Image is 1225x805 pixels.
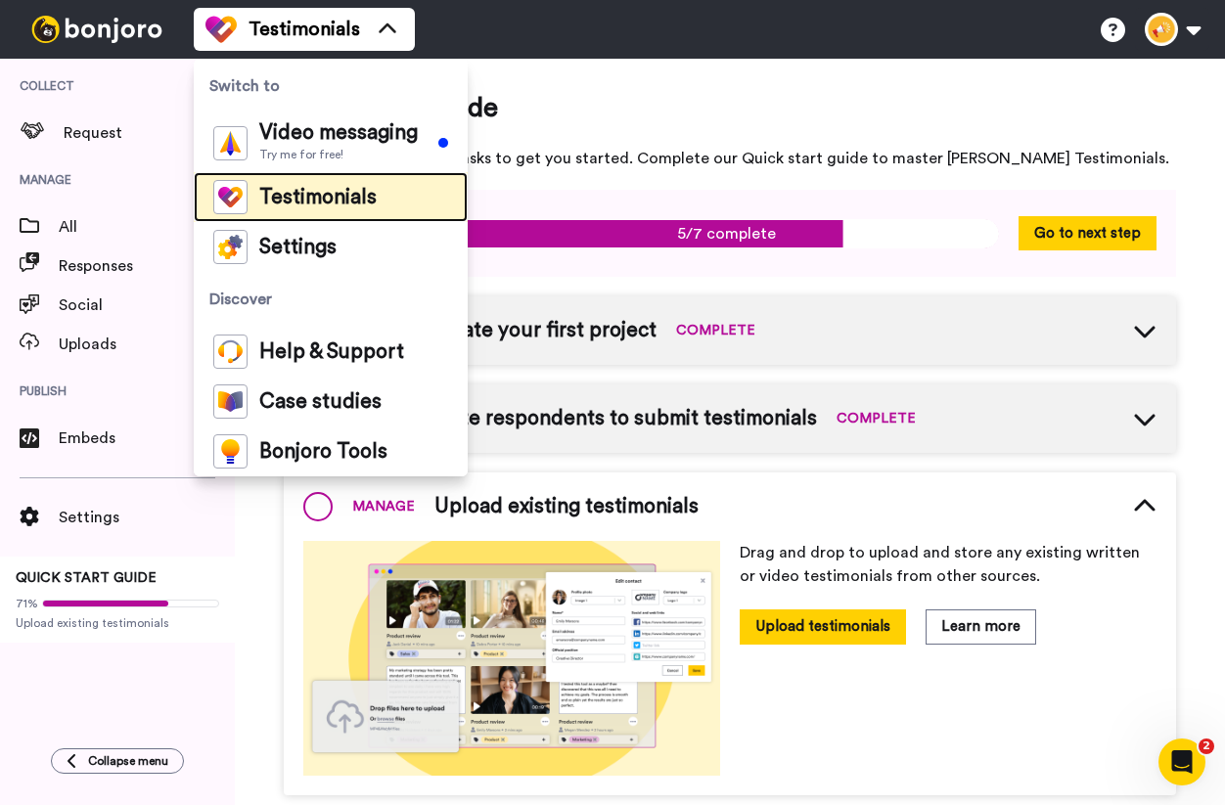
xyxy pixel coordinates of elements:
[259,238,337,257] span: Settings
[88,753,168,769] span: Collapse menu
[59,254,235,278] span: Responses
[213,384,248,419] img: case-study-colored.svg
[434,492,699,521] span: Upload existing testimonials
[213,126,248,160] img: vm-color.svg
[284,147,1176,170] span: Here are some tips and tasks to get you started. Complete our Quick start guide to master [PERSON...
[259,123,418,143] span: Video messaging
[428,404,817,433] span: Invite respondents to submit testimonials
[59,333,235,356] span: Uploads
[194,272,468,327] span: Discover
[259,442,387,462] span: Bonjoro Tools
[205,14,237,45] img: tm-color.svg
[740,541,1157,588] p: Drag and drop to upload and store any existing written or video testimonials from other sources.
[428,316,657,345] span: Create your first project
[213,230,248,264] img: settings-colored.svg
[213,335,248,369] img: help-and-support-colored.svg
[259,392,382,412] span: Case studies
[16,596,38,611] span: 71%
[303,541,720,776] img: 4a9e73a18bff383a38bab373c66e12b8.png
[194,426,468,476] a: Bonjoro Tools
[59,426,235,450] span: Embeds
[259,342,404,362] span: Help & Support
[59,506,235,529] span: Settings
[926,609,1036,644] button: Learn more
[740,609,906,644] button: Upload testimonials
[284,88,1176,127] span: Quick start guide
[59,215,235,239] span: All
[194,59,468,113] span: Switch to
[1199,738,1214,754] span: 2
[259,188,377,207] span: Testimonials
[352,497,415,516] span: MANAGE
[453,219,999,248] span: 5/7 complete
[1019,216,1157,250] button: Go to next step
[16,615,219,631] span: Upload existing testimonials
[194,113,468,172] a: Video messagingTry me for free!
[676,321,755,340] span: COMPLETE
[64,121,235,145] span: Request
[259,147,418,162] span: Try me for free!
[1158,738,1205,785] iframe: Intercom live chat
[16,571,157,585] span: QUICK START GUIDE
[59,293,235,317] span: Social
[837,409,916,428] span: COMPLETE
[51,748,184,774] button: Collapse menu
[23,16,170,43] img: bj-logo-header-white.svg
[213,180,248,214] img: tm-color.svg
[194,327,468,377] a: Help & Support
[194,222,468,272] a: Settings
[194,172,468,222] a: Testimonials
[213,434,248,469] img: bj-tools-colored.svg
[249,16,360,43] span: Testimonials
[194,377,468,426] a: Case studies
